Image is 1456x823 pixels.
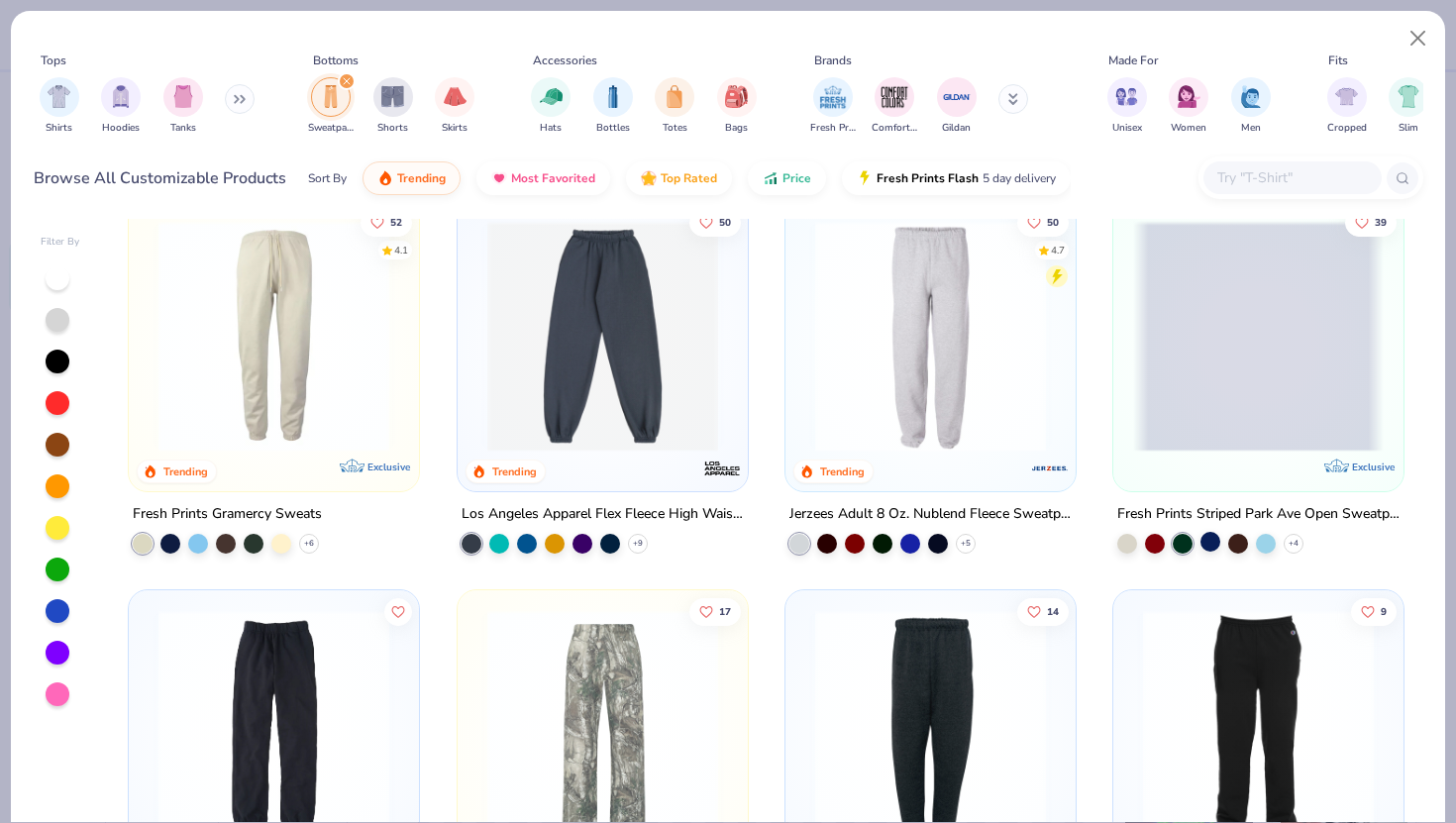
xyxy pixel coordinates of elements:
[596,121,630,136] span: Bottles
[983,167,1056,190] span: 5 day delivery
[442,121,468,136] span: Skirts
[1047,606,1059,616] span: 14
[1398,85,1419,108] img: Slim Image
[110,85,132,108] img: Hoodies Image
[1328,51,1348,69] div: Fits
[435,77,474,136] button: filter button
[1381,606,1387,616] span: 9
[102,121,140,136] span: Hoodies
[308,121,354,136] span: Sweatpants
[633,538,643,550] span: + 9
[880,82,909,112] img: Comfort Colors Image
[133,502,322,527] div: Fresh Prints Gramercy Sweats
[602,85,624,108] img: Bottles Image
[491,170,507,186] img: most_fav.gif
[814,51,852,69] div: Brands
[1115,85,1138,108] img: Unisex Image
[593,77,633,136] div: filter for Bottles
[688,209,740,237] button: Like
[363,161,461,195] button: Trending
[1240,85,1262,108] img: Men Image
[384,597,412,625] button: Like
[101,77,141,136] div: filter for Hoodies
[170,121,196,136] span: Tanks
[41,235,80,250] div: Filter By
[381,85,404,108] img: Shorts Image
[842,161,1071,195] button: Fresh Prints Flash5 day delivery
[476,161,610,195] button: Most Favorited
[40,77,79,136] button: filter button
[718,606,730,616] span: 17
[810,77,856,136] button: filter button
[1215,166,1368,189] input: Try "T-Shirt"
[34,166,286,190] div: Browse All Customizable Products
[857,170,873,186] img: flash.gif
[1335,85,1358,108] img: Cropped Image
[789,502,1072,527] div: Jerzees Adult 8 Oz. Nublend Fleece Sweatpants
[320,85,342,108] img: Sweatpants Image
[655,77,694,136] button: filter button
[810,121,856,136] span: Fresh Prints
[373,77,413,136] button: filter button
[1178,85,1200,108] img: Women Image
[444,85,467,108] img: Skirts Image
[1231,77,1271,136] button: filter button
[593,77,633,136] button: filter button
[688,597,740,625] button: Like
[1017,209,1069,237] button: Like
[531,77,571,136] button: filter button
[477,221,728,452] img: f1a93d5a-ec41-429e-8e9c-8c516ab56580
[46,121,72,136] span: Shirts
[1107,77,1147,136] button: filter button
[1030,449,1070,488] img: Jerzees logo
[1345,209,1397,237] button: Like
[304,538,314,550] span: + 6
[540,85,563,108] img: Hats Image
[641,170,657,186] img: TopRated.gif
[1327,77,1367,136] div: filter for Cropped
[664,85,685,108] img: Totes Image
[308,169,347,187] div: Sort By
[308,77,354,136] button: filter button
[725,85,747,108] img: Bags Image
[937,77,977,136] div: filter for Gildan
[942,82,972,112] img: Gildan Image
[810,77,856,136] div: filter for Fresh Prints
[663,121,687,136] span: Totes
[48,85,70,108] img: Shirts Image
[101,77,141,136] button: filter button
[163,77,203,136] button: filter button
[655,77,694,136] div: filter for Totes
[1017,597,1069,625] button: Like
[872,77,917,136] button: filter button
[1352,461,1395,473] span: Exclusive
[1327,121,1367,136] span: Cropped
[373,77,413,136] div: filter for Shorts
[533,51,597,69] div: Accessories
[1108,51,1158,69] div: Made For
[937,77,977,136] button: filter button
[661,170,717,186] span: Top Rated
[626,161,732,195] button: Top Rated
[397,170,446,186] span: Trending
[942,121,971,136] span: Gildan
[511,170,595,186] span: Most Favorited
[872,77,917,136] div: filter for Comfort Colors
[1112,121,1142,136] span: Unisex
[368,461,411,473] span: Exclusive
[961,538,971,550] span: + 5
[377,170,393,186] img: trending.gif
[462,502,744,527] div: Los Angeles Apparel Flex Fleece High Waist Sweatpant
[1169,77,1208,136] div: filter for Women
[877,170,979,186] span: Fresh Prints Flash
[172,85,194,108] img: Tanks Image
[308,77,354,136] div: filter for Sweatpants
[1107,77,1147,136] div: filter for Unisex
[1327,77,1367,136] button: filter button
[1231,77,1271,136] div: filter for Men
[1389,77,1428,136] button: filter button
[1056,221,1306,452] img: 486943b6-5e17-489f-a3b1-8047dc7743c2
[390,218,402,228] span: 52
[435,77,474,136] div: filter for Skirts
[1400,20,1437,57] button: Close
